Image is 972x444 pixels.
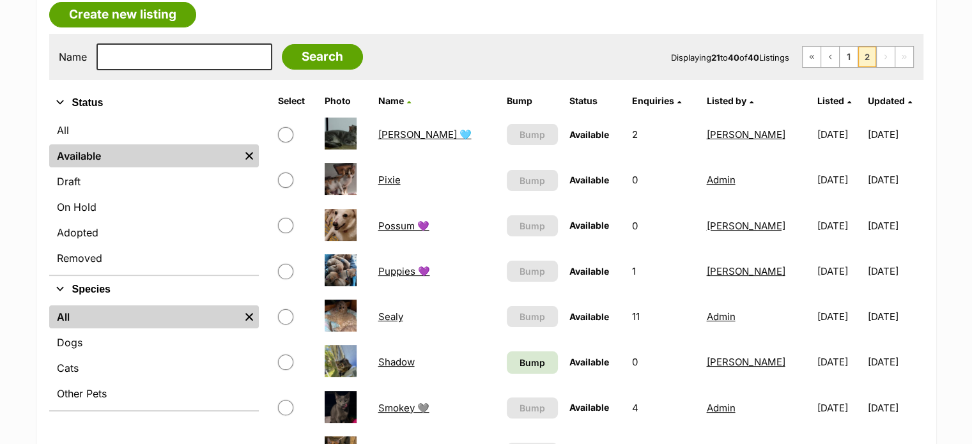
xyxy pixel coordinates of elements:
[706,95,746,106] span: Listed by
[821,47,839,67] a: Previous page
[812,112,867,157] td: [DATE]
[877,47,895,67] span: Next page
[378,356,414,368] a: Shadow
[569,129,609,140] span: Available
[49,382,259,405] a: Other Pets
[378,174,400,186] a: Pixie
[803,47,821,67] a: First page
[520,264,545,278] span: Bump
[840,47,858,67] a: Page 1
[378,95,403,106] span: Name
[520,174,545,187] span: Bump
[49,95,259,111] button: Status
[49,119,259,142] a: All
[59,51,87,63] label: Name
[867,95,904,106] span: Updated
[706,95,753,106] a: Listed by
[49,247,259,270] a: Removed
[817,95,844,106] span: Listed
[49,116,259,275] div: Status
[507,261,558,282] button: Bump
[867,295,922,339] td: [DATE]
[502,91,563,111] th: Bump
[812,249,867,293] td: [DATE]
[49,221,259,244] a: Adopted
[49,331,259,354] a: Dogs
[802,46,914,68] nav: Pagination
[627,295,700,339] td: 11
[49,2,196,27] a: Create new listing
[632,95,681,106] a: Enquiries
[748,52,759,63] strong: 40
[378,402,429,414] a: Smokey 🩶
[520,219,545,233] span: Bump
[895,47,913,67] span: Last page
[706,220,785,232] a: [PERSON_NAME]
[812,295,867,339] td: [DATE]
[627,204,700,248] td: 0
[671,52,789,63] span: Displaying to of Listings
[812,204,867,248] td: [DATE]
[569,220,609,231] span: Available
[569,402,609,413] span: Available
[507,351,558,374] a: Bump
[49,170,259,193] a: Draft
[706,265,785,277] a: [PERSON_NAME]
[507,215,558,236] button: Bump
[812,158,867,202] td: [DATE]
[627,249,700,293] td: 1
[507,124,558,145] button: Bump
[867,340,922,384] td: [DATE]
[273,91,318,111] th: Select
[867,204,922,248] td: [DATE]
[520,356,545,369] span: Bump
[378,220,429,232] a: Possum 💜
[520,401,545,415] span: Bump
[728,52,739,63] strong: 40
[627,386,700,430] td: 4
[520,310,545,323] span: Bump
[378,95,410,106] a: Name
[812,340,867,384] td: [DATE]
[520,128,545,141] span: Bump
[378,265,429,277] a: Puppies 💜
[706,402,735,414] a: Admin
[49,195,259,218] a: On Hold
[867,386,922,430] td: [DATE]
[49,356,259,379] a: Cats
[320,91,371,111] th: Photo
[240,144,259,167] a: Remove filter
[867,95,911,106] a: Updated
[569,356,609,367] span: Available
[507,170,558,191] button: Bump
[240,305,259,328] a: Remove filter
[507,397,558,418] button: Bump
[867,249,922,293] td: [DATE]
[817,95,851,106] a: Listed
[507,306,558,327] button: Bump
[378,128,471,141] a: [PERSON_NAME] 🩵
[706,356,785,368] a: [PERSON_NAME]
[569,266,609,277] span: Available
[49,281,259,298] button: Species
[711,52,720,63] strong: 21
[858,47,876,67] span: Page 2
[706,174,735,186] a: Admin
[706,128,785,141] a: [PERSON_NAME]
[569,174,609,185] span: Available
[569,311,609,322] span: Available
[49,305,240,328] a: All
[867,112,922,157] td: [DATE]
[378,310,403,323] a: Sealy
[564,91,626,111] th: Status
[627,340,700,384] td: 0
[706,310,735,323] a: Admin
[632,95,674,106] span: translation missing: en.admin.listings.index.attributes.enquiries
[282,44,363,70] input: Search
[812,386,867,430] td: [DATE]
[49,144,240,167] a: Available
[49,303,259,410] div: Species
[627,112,700,157] td: 2
[627,158,700,202] td: 0
[867,158,922,202] td: [DATE]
